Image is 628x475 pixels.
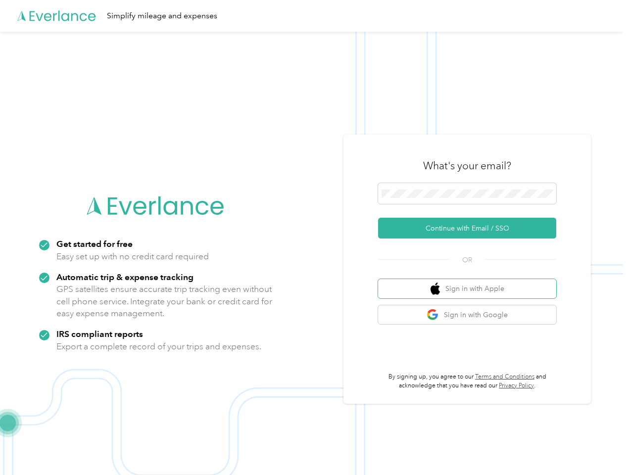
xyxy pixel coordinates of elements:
[56,329,143,339] strong: IRS compliant reports
[450,255,484,265] span: OR
[378,305,556,325] button: google logoSign in with Google
[56,272,193,282] strong: Automatic trip & expense tracking
[107,10,217,22] div: Simplify mileage and expenses
[378,373,556,390] p: By signing up, you agree to our and acknowledge that you have read our .
[427,309,439,321] img: google logo
[499,382,534,389] a: Privacy Policy
[423,159,511,173] h3: What's your email?
[56,238,133,249] strong: Get started for free
[56,283,273,320] p: GPS satellites ensure accurate trip tracking even without cell phone service. Integrate your bank...
[56,340,261,353] p: Export a complete record of your trips and expenses.
[378,218,556,238] button: Continue with Email / SSO
[56,250,209,263] p: Easy set up with no credit card required
[378,279,556,298] button: apple logoSign in with Apple
[431,283,440,295] img: apple logo
[475,373,534,380] a: Terms and Conditions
